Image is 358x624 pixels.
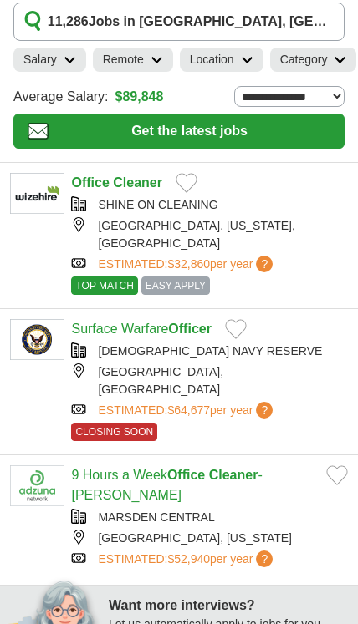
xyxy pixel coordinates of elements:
h2: Location [190,51,234,68]
h2: Remote [103,51,144,68]
div: [GEOGRAPHIC_DATA], [GEOGRAPHIC_DATA] [71,363,348,398]
a: ESTIMATED:$32,860per year? [98,256,276,273]
span: TOP MATCH [71,276,137,295]
img: Company logo [10,173,64,214]
div: Want more interviews? [109,596,348,616]
button: Add to favorite jobs [225,319,247,339]
span: EASY APPLY [141,276,210,295]
button: Add to favorite jobs [326,465,348,485]
strong: Office [71,175,109,190]
div: Average Salary: [13,86,345,107]
a: ESTIMATED:$52,940per year? [98,550,276,568]
span: ? [256,550,273,567]
button: Add to favorite jobs [176,173,197,193]
strong: Cleaner [209,468,258,482]
a: 9 Hours a WeekOffice Cleaner- [PERSON_NAME] [71,468,262,502]
button: Get the latest jobs [13,114,345,149]
strong: Office [167,468,205,482]
strong: Cleaner [113,175,162,190]
div: [GEOGRAPHIC_DATA], [US_STATE], [GEOGRAPHIC_DATA] [71,217,348,252]
span: ? [256,402,273,419]
div: SHINE ON CLEANING [71,196,348,214]
span: Get the latest jobs [49,121,330,141]
div: [GEOGRAPHIC_DATA], [US_STATE] [71,530,348,547]
span: $52,940 [167,552,210,566]
span: ? [256,256,273,272]
h2: Salary [23,51,57,68]
a: Location [180,48,263,72]
a: Category [270,48,357,72]
button: 11,286Jobs in [GEOGRAPHIC_DATA], [GEOGRAPHIC_DATA] [13,3,345,41]
img: Company logo [10,465,64,506]
span: $64,677 [167,403,210,417]
img: US Navy Reserve logo [10,319,64,360]
span: $32,860 [167,257,210,271]
a: $89,848 [115,87,164,107]
span: 11,286 [48,12,89,32]
div: MARSDEN CENTRAL [71,509,348,526]
a: Office Cleaner [71,175,162,190]
a: Surface WarfareOfficer [71,322,211,336]
strong: Officer [168,322,212,336]
h1: Jobs in [GEOGRAPHIC_DATA], [GEOGRAPHIC_DATA] [48,12,334,32]
a: Salary [13,48,86,72]
a: ESTIMATED:$64,677per year? [98,402,276,419]
a: [DEMOGRAPHIC_DATA] NAVY RESERVE [98,344,322,358]
h2: Category [280,51,328,68]
a: Remote [93,48,173,72]
span: CLOSING SOON [71,423,157,441]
